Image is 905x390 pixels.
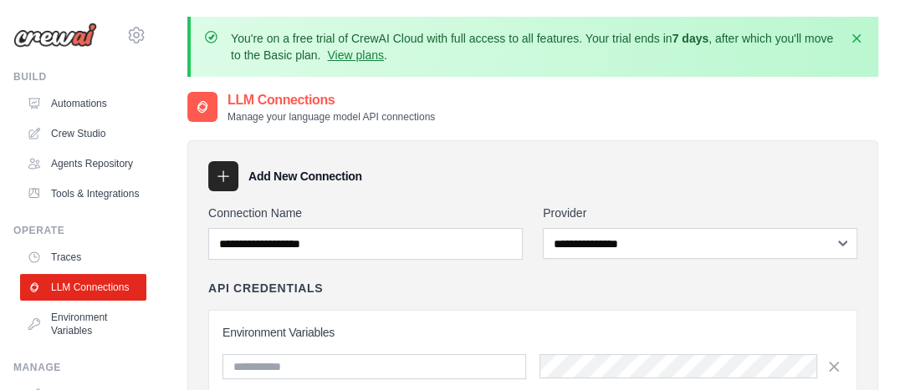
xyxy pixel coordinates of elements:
[13,70,146,84] div: Build
[20,180,146,207] a: Tools & Integrations
[13,361,146,374] div: Manage
[20,304,146,344] a: Environment Variables
[20,274,146,301] a: LLM Connections
[228,110,435,124] p: Manage your language model API connections
[208,205,523,221] label: Connection Name
[20,244,146,271] a: Traces
[20,150,146,177] a: Agents Repository
[231,30,838,63] p: You're on a free trial of CrewAI Cloud with full access to all features. Your trial ends in , aft...
[248,168,362,185] h3: Add New Connection
[20,90,146,117] a: Automations
[208,280,323,296] h4: API Credentials
[327,48,383,62] a: View plans
[222,324,843,341] h3: Environment Variables
[543,205,857,221] label: Provider
[20,120,146,147] a: Crew Studio
[13,23,97,48] img: Logo
[13,224,146,237] div: Operate
[228,90,435,110] h2: LLM Connections
[672,32,708,45] strong: 7 days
